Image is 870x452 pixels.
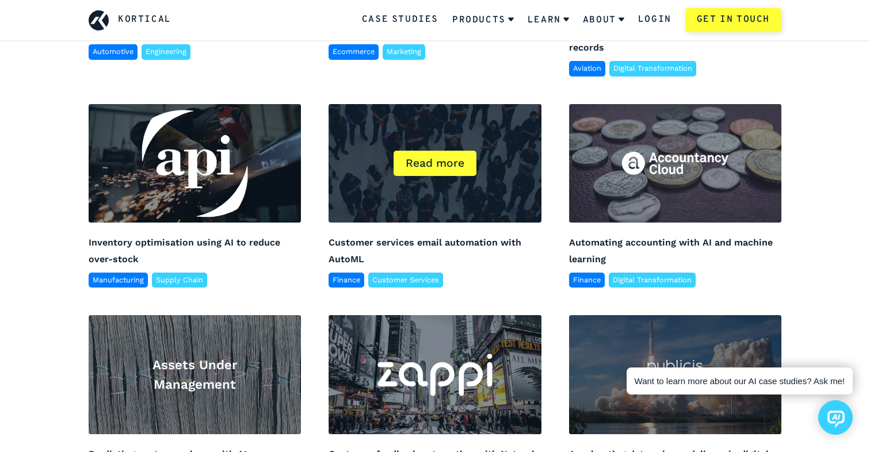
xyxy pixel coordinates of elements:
[569,104,781,223] a: Accountancy Cloud client logo
[89,237,280,265] a: Inventory optimisation using AI to reduce over-stock
[383,44,425,59] div: Marketing
[638,13,671,28] a: Login
[89,104,301,223] a: API Group client logo
[138,106,253,221] img: API Group client logo
[528,5,569,35] a: Learn
[362,13,438,28] a: Case Studies
[609,273,696,288] div: Digital Transformation
[394,151,476,177] div: Read more
[569,273,605,288] div: Finance
[142,44,190,59] div: Engineering
[569,237,773,265] a: Automating accounting with AI and machine learning
[377,354,493,397] img: Zappi client logo
[329,104,541,223] a: Read more
[329,273,364,288] div: Finance
[329,237,521,265] a: Customer services email automation with AutoML
[609,61,696,76] div: Digital Transformation
[368,273,443,288] div: Customer Services
[569,315,781,434] a: Publicis Sapient client logo
[89,273,148,288] div: Manufacturing
[569,61,605,76] div: Aviation
[329,44,379,59] div: Ecommerce
[89,44,138,59] div: Automotive
[138,355,253,394] h2: Assets Under Management
[152,273,207,288] div: Supply Chain
[329,315,541,434] a: Zappi client logo
[89,315,301,434] a: Assets Under Management
[583,5,624,35] a: About
[685,8,781,32] a: Get in touch
[118,13,171,28] a: Kortical
[622,152,728,175] img: Accountancy Cloud client logo
[647,360,703,390] img: Publicis Sapient client logo
[452,5,514,35] a: Products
